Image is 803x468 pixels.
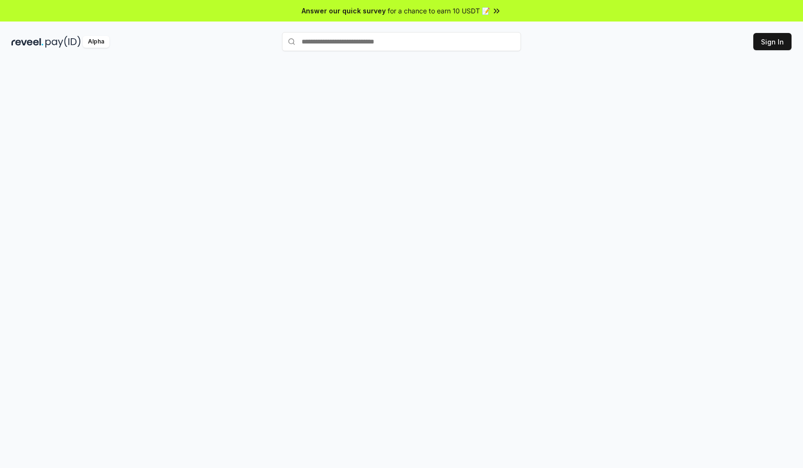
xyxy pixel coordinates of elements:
[11,36,43,48] img: reveel_dark
[45,36,81,48] img: pay_id
[388,6,490,16] span: for a chance to earn 10 USDT 📝
[83,36,109,48] div: Alpha
[302,6,386,16] span: Answer our quick survey
[753,33,792,50] button: Sign In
